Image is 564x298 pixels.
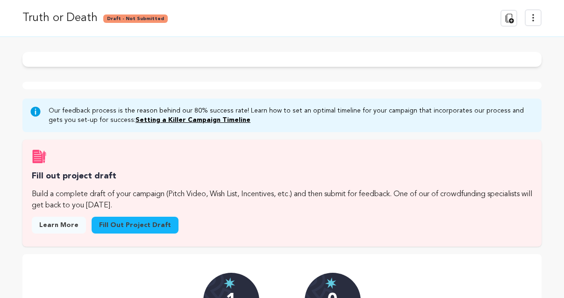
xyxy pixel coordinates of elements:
[39,220,79,230] span: Learn more
[32,189,532,211] p: Build a complete draft of your campaign (Pitch Video, Wish List, Incentives, etc.) and then submi...
[49,106,534,125] p: Our feedback process is the reason behind our 80% success rate! Learn how to set an optimal timel...
[22,10,98,27] p: Truth or Death
[136,117,250,123] a: Setting a Killer Campaign Timeline
[32,217,86,234] a: Learn more
[92,217,178,234] a: Fill out project draft
[32,170,532,183] h3: Fill out project draft
[103,14,168,23] span: Draft - Not Submitted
